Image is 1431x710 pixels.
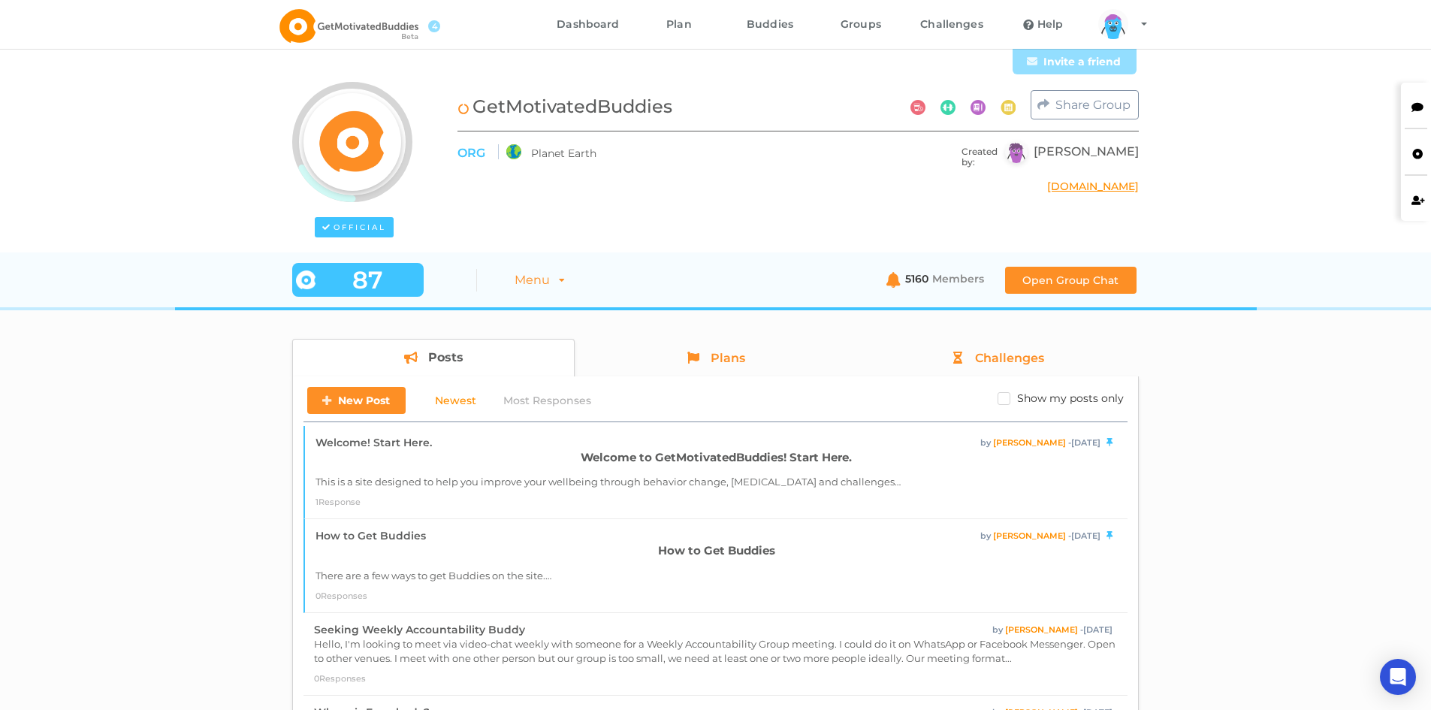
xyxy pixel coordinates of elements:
p: Hello, I'm looking to meet via video-chat weekly with someone for a Weekly Accountability Group m... [314,637,1117,665]
span: Welcome! Start Here. [315,435,432,450]
span: How to Get Buddies [315,528,426,543]
a: [PERSON_NAME] [993,437,1066,448]
div: by - [980,435,1117,450]
span: 1 Response [315,497,361,507]
a: [PERSON_NAME] [993,530,1066,541]
div: Created by: [962,147,1139,168]
span: Challenges [975,352,1044,364]
button: New Post [307,387,406,414]
span: [DATE] [1071,437,1100,448]
a: [PERSON_NAME] [1005,624,1078,635]
span: 4 [428,20,440,32]
div: OFFICIAL [315,217,394,237]
span: Seeking Weekly Accountability Buddy [314,622,525,637]
span: 0 Response s [315,591,367,601]
button: Open Group Chat [1005,267,1137,294]
div: by - [980,528,1117,543]
span: 87 [315,273,420,288]
span: Org [457,144,485,194]
span: Newest [435,393,476,408]
strong: How to Get Buddies [658,543,775,557]
button: Share Group [1031,90,1139,119]
a: [DOMAIN_NAME] [1047,179,1139,194]
span: Most Responses [503,393,591,408]
a: Invite a friend [1013,49,1137,74]
span: 5160 [905,272,928,286]
strong: Welcome to GetMotivatedBuddies! Start Here. [581,450,852,464]
p: This is a site designed to help you improve your wellbeing through behavior change, [MEDICAL_DATA... [315,475,1117,489]
span: [DATE] [1083,624,1112,635]
span: Posts [428,352,463,364]
div: GetMotivatedBuddies [457,93,672,120]
span: [PERSON_NAME] [1034,144,1139,159]
span: Plans [711,352,745,364]
label: Show my posts only [998,392,1124,409]
img: learn [971,100,986,115]
img: life [1001,100,1016,115]
div: Menu [515,273,550,288]
p: Planet Earth [531,144,596,194]
span: [DATE] [1071,530,1100,541]
div: by - [992,622,1117,637]
span: 0 Response s [314,673,366,684]
div: Open Intercom Messenger [1380,659,1416,695]
img: work [910,100,925,115]
p: There are a few ways to get Buddies on the site. [315,569,1117,583]
span: Members [932,272,984,286]
img: icon [303,93,401,191]
img: health-fitness [940,100,956,115]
